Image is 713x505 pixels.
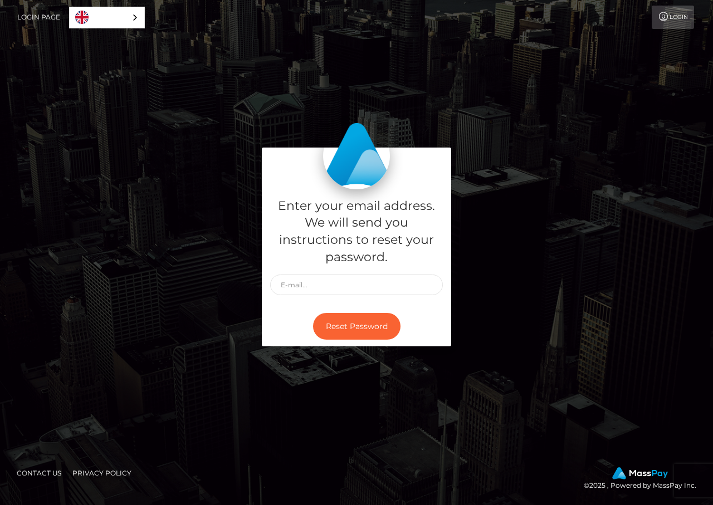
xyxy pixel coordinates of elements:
a: Privacy Policy [68,464,136,482]
img: MassPay Login [323,122,390,189]
aside: Language selected: English [69,7,145,28]
a: Login [652,6,694,29]
button: Reset Password [313,313,401,340]
h5: Enter your email address. We will send you instructions to reset your password. [270,198,443,266]
input: E-mail... [270,274,443,295]
div: © 2025 , Powered by MassPay Inc. [584,467,705,492]
a: English [70,7,144,28]
a: Contact Us [12,464,66,482]
img: MassPay [612,467,668,479]
div: Language [69,7,145,28]
a: Login Page [17,6,60,29]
